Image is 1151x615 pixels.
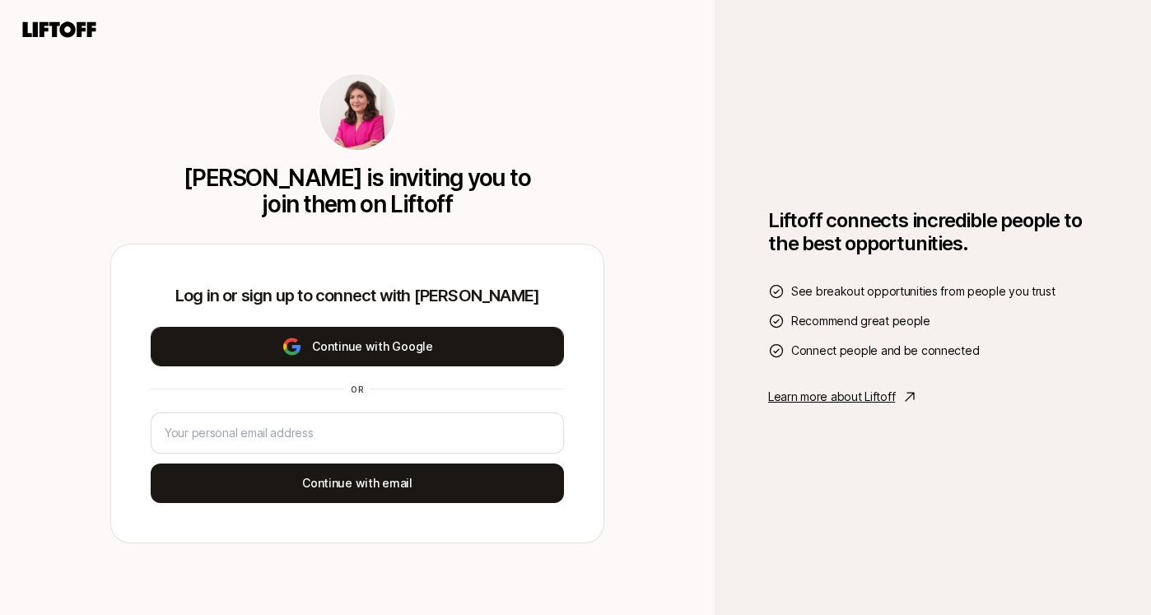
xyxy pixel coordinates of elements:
div: or [344,383,370,396]
p: Log in or sign up to connect with [PERSON_NAME] [151,284,564,307]
button: Continue with email [151,464,564,503]
button: Continue with Google [151,327,564,366]
span: Connect people and be connected [791,341,979,361]
span: Recommend great people [791,311,930,331]
h1: Liftoff connects incredible people to the best opportunities. [768,209,1097,255]
a: Learn more about Liftoff [768,387,1097,407]
img: google-logo [282,337,302,356]
p: [PERSON_NAME] is inviting you to join them on Liftoff [179,165,536,217]
p: Learn more about Liftoff [768,387,895,407]
input: Your personal email address [165,423,550,443]
span: See breakout opportunities from people you trust [791,282,1055,301]
img: 9e09e871_5697_442b_ae6e_b16e3f6458f8.jpg [319,74,395,150]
